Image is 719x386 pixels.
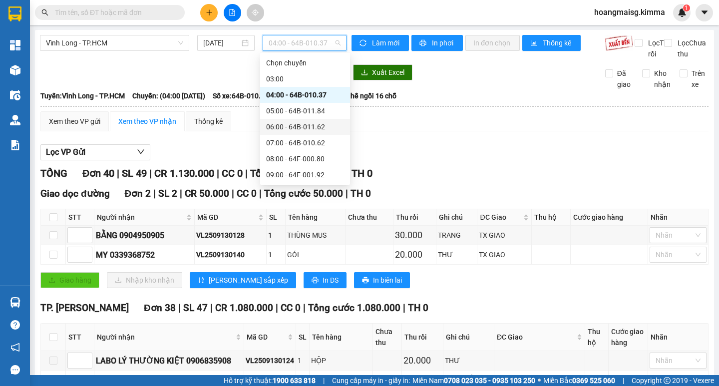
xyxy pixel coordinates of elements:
div: Nhãn [651,332,706,343]
span: | [323,375,325,386]
span: printer [362,277,369,285]
span: ĐC Giao [480,212,521,223]
span: In phơi [432,37,455,48]
img: warehouse-icon [10,115,20,125]
div: Xem theo VP gửi [49,116,100,127]
strong: 0369 525 060 [572,377,615,385]
span: search [41,9,48,16]
span: file-add [229,9,236,16]
span: ĐC Giao [497,332,575,343]
span: Đơn 2 [125,188,151,199]
span: hoangmaisg.kimma [586,6,673,18]
span: Tổng cước 1.080.000 [308,302,400,314]
span: sort-ascending [198,277,205,285]
img: logo-vxr [8,6,21,21]
span: copyright [664,377,671,384]
button: printerIn DS [304,272,347,288]
button: downloadNhập kho nhận [107,272,182,288]
img: warehouse-icon [10,90,20,100]
div: 20.000 [395,248,434,262]
div: VL2509130140 [196,249,265,260]
span: 1 [685,4,688,11]
span: Tổng cước 1.130.000 [250,167,344,179]
span: download [361,69,368,77]
button: plus [200,4,218,21]
span: Tổng cước 50.000 [264,188,343,199]
div: 20.000 [403,354,441,368]
input: 14/09/2025 [203,37,240,48]
span: plus [206,9,213,16]
th: Cước giao hàng [609,324,648,351]
span: Lọc Chưa thu [674,37,709,59]
span: Người nhận [97,212,184,223]
th: Tên hàng [286,209,346,226]
span: TỔNG [40,167,67,179]
span: CC 0 [237,188,257,199]
span: Làm mới [372,37,401,48]
div: 30.000 [395,228,434,242]
span: Hỗ trợ kỹ thuật: [224,375,316,386]
div: 03:00 [266,73,344,84]
strong: 0708 023 035 - 0935 103 250 [444,377,535,385]
span: Chuyến: (04:00 [DATE]) [132,90,205,101]
span: CC 0 [222,167,243,179]
span: | [276,302,278,314]
span: Cung cấp máy in - giấy in: [332,375,410,386]
span: [PERSON_NAME] sắp xếp [209,275,288,286]
div: Xem theo VP nhận [118,116,176,127]
th: Thu hộ [532,209,571,226]
th: Cước giao hàng [571,209,648,226]
div: BẰNG 0904950905 [96,229,193,242]
div: TRANG [438,230,475,241]
th: Chưa thu [346,209,393,226]
span: Trên xe [688,68,709,90]
div: GÓI [287,249,344,260]
span: | [245,167,248,179]
td: VL2509130124 [244,351,296,371]
span: In DS [323,275,339,286]
img: dashboard-icon [10,40,20,50]
div: Thống kê [194,116,223,127]
span: Đơn 40 [82,167,114,179]
div: LABO LÝ THƯỜNG KIỆT 0906835908 [96,355,242,367]
span: TH 0 [352,167,372,179]
div: TX GIAO [479,249,530,260]
span: Đã giao [613,68,635,90]
button: Lọc VP Gửi [40,144,150,160]
span: Người nhận [97,332,234,343]
span: | [217,167,219,179]
span: message [10,365,20,375]
div: 08:00 - 64F-000.80 [266,153,344,164]
span: | [346,188,348,199]
span: | [153,188,156,199]
th: SL [267,209,286,226]
span: TH 0 [351,188,371,199]
span: | [259,188,262,199]
div: Chọn chuyến [260,55,350,71]
strong: 1900 633 818 [273,377,316,385]
span: | [117,167,119,179]
span: Vĩnh Long - TP.HCM [46,35,183,50]
td: VL2509130140 [195,245,267,265]
div: TX GIAO [479,230,530,241]
th: Thu hộ [585,324,608,351]
span: CR 1.130.000 [154,167,214,179]
b: Tuyến: Vĩnh Long - TP.HCM [40,92,125,100]
span: bar-chart [530,39,539,47]
span: Lọc Thu rồi [644,37,673,59]
span: Miền Bắc [543,375,615,386]
img: warehouse-icon [10,297,20,308]
div: MY 0339368752 [96,249,193,261]
button: sort-ascending[PERSON_NAME] sắp xếp [190,272,296,288]
div: Chọn chuyến [266,57,344,68]
span: Số xe: 64B-010.37 [213,90,269,101]
span: SL 49 [122,167,147,179]
th: SL [296,324,310,351]
span: Mã GD [247,332,286,343]
th: Ghi chú [436,209,477,226]
div: 1 [268,230,284,241]
button: In đơn chọn [465,35,520,51]
span: notification [10,343,20,352]
span: | [149,167,152,179]
span: Thống kê [543,37,573,48]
